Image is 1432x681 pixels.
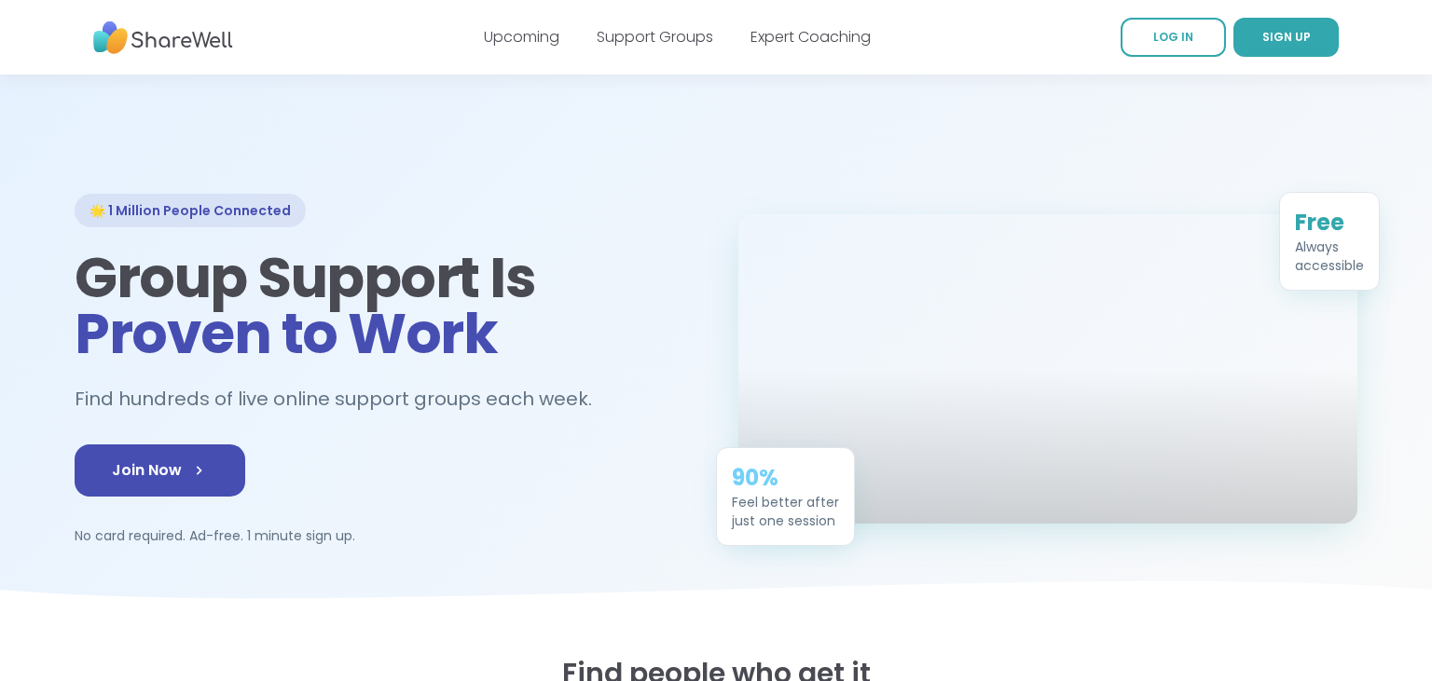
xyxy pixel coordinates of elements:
img: ShareWell Nav Logo [93,12,233,63]
a: Support Groups [597,26,713,48]
a: Upcoming [484,26,559,48]
p: No card required. Ad-free. 1 minute sign up. [75,526,694,545]
span: LOG IN [1153,29,1193,45]
div: Free [1295,208,1364,238]
h2: Find hundreds of live online support groups each week. [75,384,612,415]
div: 🌟 1 Million People Connected [75,194,306,227]
div: Feel better after just one session [732,493,839,530]
span: Join Now [112,459,208,482]
span: SIGN UP [1262,29,1311,45]
div: 90% [732,463,839,493]
a: SIGN UP [1233,18,1339,57]
div: Always accessible [1295,238,1364,275]
span: Proven to Work [75,294,497,373]
h1: Group Support Is [75,250,694,361]
a: Expert Coaching [750,26,871,48]
a: Join Now [75,444,245,497]
a: LOG IN [1121,18,1226,57]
